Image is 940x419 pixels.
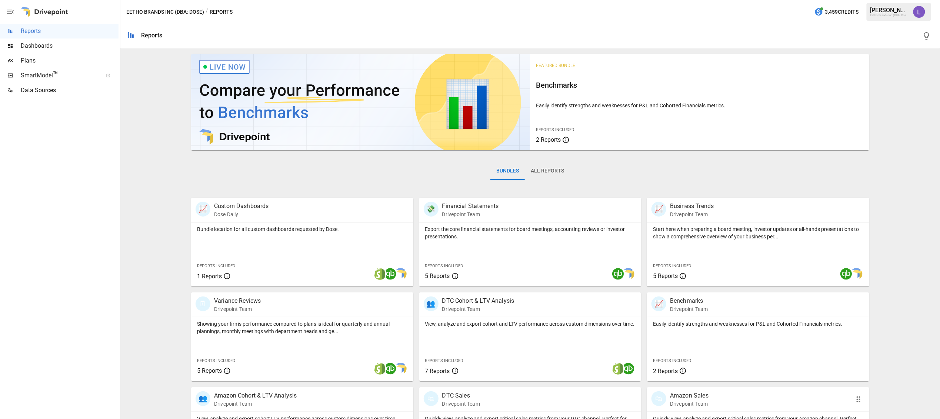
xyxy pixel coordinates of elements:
div: 🛍 [651,391,666,406]
p: Variance Reviews [214,296,261,305]
img: quickbooks [623,363,634,375]
p: Custom Dashboards [214,202,269,211]
div: 🛍 [424,391,439,406]
span: ™ [53,70,58,79]
button: Bundles [490,162,525,180]
p: Drivepoint Team [442,211,499,218]
p: Start here when preparing a board meeting, investor updates or all-hands presentations to show a ... [653,225,863,240]
p: Easily identify strengths and weaknesses for P&L and Cohorted Financials metrics. [653,320,863,328]
div: [PERSON_NAME] [870,7,909,14]
span: Plans [21,56,119,65]
span: Reports Included [425,358,463,363]
button: 3,459Credits [811,5,862,19]
span: SmartModel [21,71,98,80]
span: Reports Included [197,358,235,363]
p: Amazon Sales [670,391,709,400]
span: Reports [21,27,119,36]
img: Lindsay North [913,6,925,18]
button: Eetho Brands Inc (DBA: Dose) [126,7,204,17]
p: Drivepoint Team [442,400,480,408]
img: smart model [851,268,863,280]
img: quickbooks [384,268,396,280]
img: smart model [395,268,407,280]
p: Amazon Cohort & LTV Analysis [214,391,297,400]
p: View, analyze and export cohort and LTV performance across custom dimensions over time. [425,320,636,328]
span: 5 Reports [653,272,678,279]
div: Reports [141,32,162,39]
div: 📈 [651,202,666,217]
span: 2 Reports [536,136,561,143]
h6: Benchmarks [536,79,863,91]
span: 7 Reports [425,368,450,375]
p: Drivepoint Team [214,400,297,408]
div: 📈 [651,296,666,311]
p: Drivepoint Team [214,305,261,313]
img: quickbooks [840,268,852,280]
img: shopify [374,363,386,375]
p: DTC Sales [442,391,480,400]
p: Drivepoint Team [442,305,514,313]
p: Easily identify strengths and weaknesses for P&L and Cohorted Financials metrics. [536,102,863,109]
button: Lindsay North [909,1,930,22]
span: Reports Included [425,264,463,268]
p: Dose Daily [214,211,269,218]
p: Export the core financial statements for board meetings, accounting reviews or investor presentat... [425,225,636,240]
div: 👥 [424,296,439,311]
p: Drivepoint Team [670,305,708,313]
p: Business Trends [670,202,714,211]
button: All Reports [525,162,570,180]
p: Showing your firm's performance compared to plans is ideal for quarterly and annual plannings, mo... [197,320,407,335]
span: Reports Included [197,264,235,268]
span: 5 Reports [197,367,222,374]
div: Eetho Brands Inc (DBA: Dose) [870,14,909,17]
span: Data Sources [21,86,119,95]
div: 🗓 [196,296,210,311]
p: Financial Statements [442,202,499,211]
span: Reports Included [536,127,574,132]
p: Drivepoint Team [670,400,709,408]
span: 5 Reports [425,272,450,279]
img: smart model [395,363,407,375]
div: 👥 [196,391,210,406]
span: 1 Reports [197,273,222,280]
p: Bundle location for all custom dashboards requested by Dose. [197,225,407,233]
div: 💸 [424,202,439,217]
p: Benchmarks [670,296,708,305]
img: shopify [374,268,386,280]
div: 📈 [196,202,210,217]
img: quickbooks [384,363,396,375]
div: / [206,7,208,17]
span: Reports Included [653,264,691,268]
img: quickbooks [612,268,624,280]
img: shopify [612,363,624,375]
img: video thumbnail [191,54,530,150]
p: DTC Cohort & LTV Analysis [442,296,514,305]
span: Reports Included [653,358,691,363]
span: Featured Bundle [536,63,575,68]
p: Drivepoint Team [670,211,714,218]
img: smart model [623,268,634,280]
span: 3,459 Credits [825,7,859,17]
span: Dashboards [21,41,119,50]
span: 2 Reports [653,368,678,375]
